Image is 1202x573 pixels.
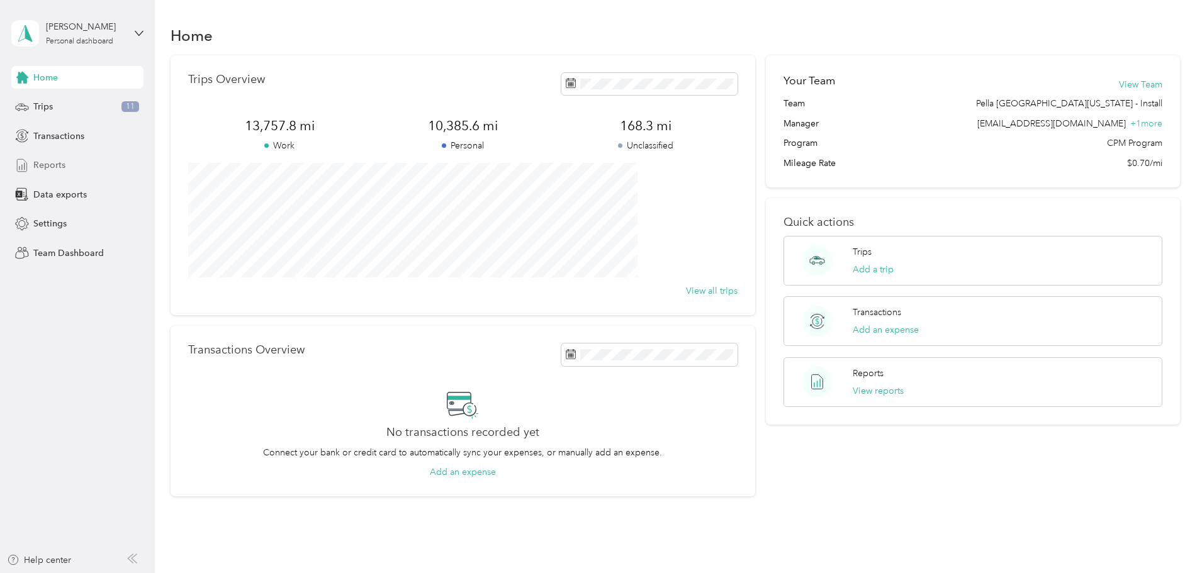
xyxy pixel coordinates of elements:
button: Add an expense [430,465,496,479]
iframe: Everlance-gr Chat Button Frame [1132,503,1202,573]
span: Reports [33,159,65,172]
span: 168.3 mi [554,117,738,135]
span: CPM Program [1107,136,1162,150]
div: [PERSON_NAME] [46,20,125,33]
span: Trips [33,100,53,113]
button: View reports [853,384,904,398]
p: Quick actions [784,216,1162,229]
p: Transactions Overview [188,343,305,357]
span: Home [33,71,58,84]
button: Help center [7,554,71,567]
p: Connect your bank or credit card to automatically sync your expenses, or manually add an expense. [263,446,662,459]
p: Transactions [853,306,901,319]
span: Program [784,136,817,150]
p: Personal [371,139,554,152]
p: Work [188,139,371,152]
h2: No transactions recorded yet [386,426,539,439]
button: View Team [1119,78,1162,91]
button: Add a trip [853,263,894,276]
span: Team [784,97,805,110]
p: Trips [853,245,872,259]
span: + 1 more [1130,118,1162,129]
span: $0.70/mi [1127,157,1162,170]
div: Personal dashboard [46,38,113,45]
span: 13,757.8 mi [188,117,371,135]
span: [EMAIL_ADDRESS][DOMAIN_NAME] [977,118,1126,129]
button: Add an expense [853,323,919,337]
h1: Home [171,29,213,42]
p: Reports [853,367,884,380]
h2: Your Team [784,73,835,89]
span: Mileage Rate [784,157,836,170]
span: Data exports [33,188,87,201]
span: Pella [GEOGRAPHIC_DATA][US_STATE] - Install [976,97,1162,110]
span: Transactions [33,130,84,143]
button: View all trips [686,284,738,298]
span: 10,385.6 mi [371,117,554,135]
span: 11 [121,101,139,113]
p: Unclassified [554,139,738,152]
span: Manager [784,117,819,130]
span: Team Dashboard [33,247,104,260]
p: Trips Overview [188,73,265,86]
span: Settings [33,217,67,230]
